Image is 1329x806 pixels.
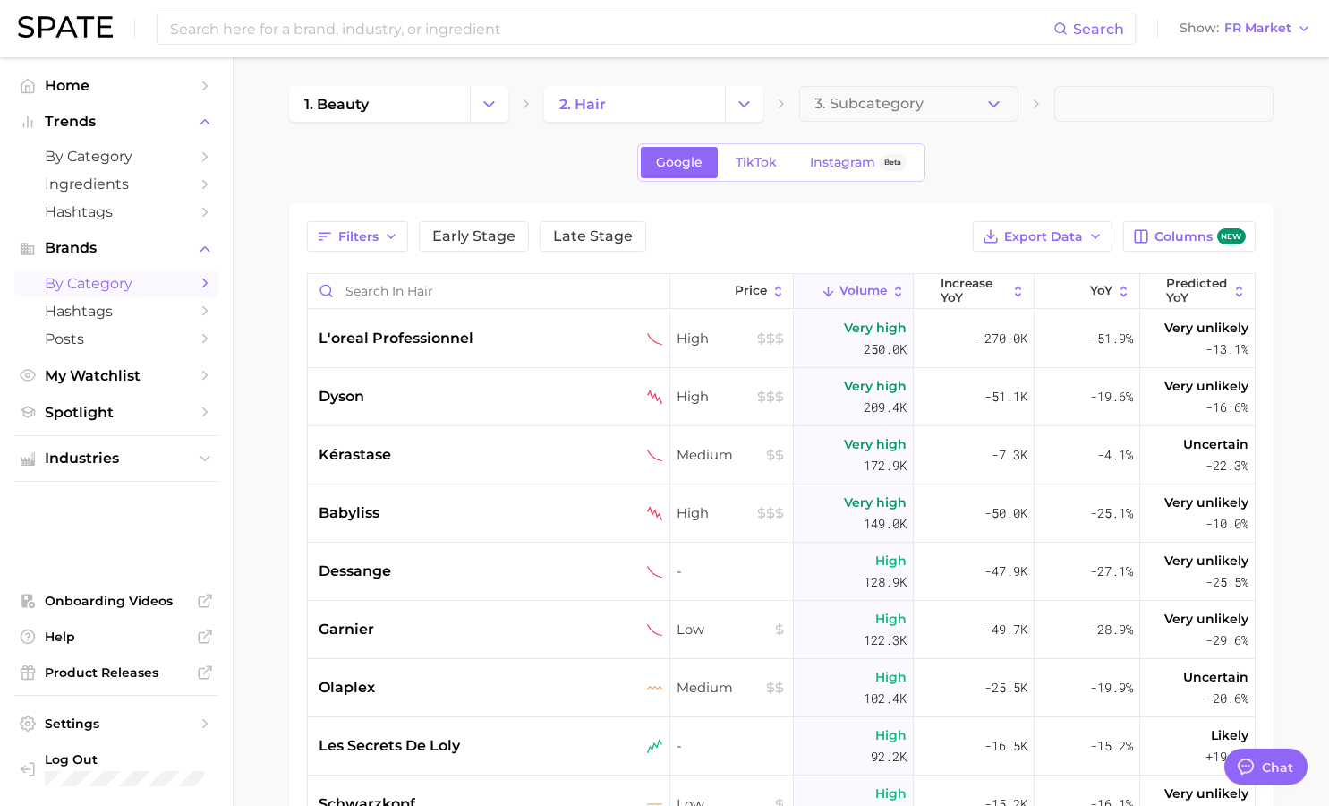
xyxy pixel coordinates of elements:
span: kérastase [319,444,391,466]
span: 3. Subcategory [814,96,924,112]
span: by Category [45,148,188,165]
button: les secrets de lolyseasonal riser-High92.2k-16.5k-15.2%Likely+19.0% [308,717,1255,776]
a: Hashtags [14,198,218,226]
span: -29.6% [1205,630,1248,651]
span: -25.5% [1205,571,1248,593]
button: Volume [794,274,914,309]
img: sustained decliner [647,564,662,579]
button: dysonseasonal declinerHighVery high209.4k-51.1k-19.6%Very unlikely-16.6% [308,368,1255,426]
span: Home [45,77,188,94]
span: by Category [45,275,188,292]
span: -51.1k [984,386,1027,407]
a: Product Releases [14,659,218,686]
span: 1. beauty [304,96,369,113]
span: 2. hair [559,96,606,113]
span: Volume [839,284,887,298]
span: -27.1% [1090,561,1133,582]
a: TikTok [720,147,792,178]
span: babyliss [319,502,379,524]
span: Very high [844,492,907,513]
span: -10.0% [1205,513,1248,535]
span: Google [656,155,703,170]
span: -49.7k [984,619,1027,640]
img: SPATE [18,16,113,38]
span: Industries [45,450,188,467]
button: Change Category [470,86,508,122]
a: Home [14,72,218,99]
span: Trends [45,114,188,130]
span: -16.6% [1205,397,1248,418]
span: Brands [45,240,188,256]
span: increase YoY [941,277,1007,304]
img: seasonal decliner [647,506,662,521]
button: Change Category [725,86,763,122]
span: Uncertain [1183,666,1248,688]
a: Posts [14,325,218,353]
span: Very high [844,317,907,339]
span: +19.0% [1205,746,1248,767]
span: High [875,725,907,746]
span: dyson [319,386,364,407]
input: Search in hair [308,274,670,308]
button: kérastasesustained declinerMediumVery high172.9k-7.3k-4.1%Uncertain-22.3% [308,426,1255,484]
span: My Watchlist [45,367,188,384]
span: High [677,502,786,524]
span: les secrets de loly [319,735,460,757]
span: Likely [1211,725,1248,746]
span: Medium [677,677,786,699]
span: Very high [844,433,907,455]
span: -28.9% [1090,619,1133,640]
span: Very unlikely [1164,492,1248,513]
span: High [875,550,907,571]
span: High [875,666,907,688]
span: Spotlight [45,404,188,421]
a: InstagramBeta [795,147,922,178]
img: seasonal decliner [647,390,662,405]
span: Low [677,619,786,640]
span: Product Releases [45,665,188,681]
span: -50.0k [984,502,1027,524]
span: Very unlikely [1164,317,1248,339]
a: 2. hair [544,86,725,122]
span: Instagram [810,155,875,170]
span: - [677,735,786,757]
span: -51.9% [1090,328,1133,349]
button: Brands [14,235,218,262]
span: Filters [338,229,379,244]
span: 149.0k [864,513,907,535]
span: 209.4k [864,397,907,418]
button: 3. Subcategory [799,86,1018,122]
span: Very high [844,375,907,397]
span: -20.6% [1205,688,1248,709]
span: High [677,328,786,349]
button: Predicted YoY [1140,274,1255,309]
input: Search here for a brand, industry, or ingredient [168,13,1053,44]
span: Help [45,629,188,645]
span: Export Data [1004,229,1083,244]
span: olaplex [319,677,375,699]
a: 1. beauty [289,86,470,122]
span: Beta [884,155,901,170]
span: Ingredients [45,176,188,193]
span: Medium [677,444,786,466]
span: -47.9k [984,561,1027,582]
span: Show [1180,23,1219,33]
a: Onboarding Videos [14,587,218,614]
span: -25.5k [984,677,1027,699]
span: 92.2k [871,746,907,767]
button: ShowFR Market [1175,17,1316,40]
button: olaplexseasonal flatMediumHigh102.4k-25.5k-19.9%Uncertain-20.6% [308,659,1255,717]
span: 128.9k [864,571,907,593]
span: Posts [45,330,188,347]
a: Google [641,147,718,178]
span: -270.0k [977,328,1027,349]
button: increase YoY [914,274,1034,309]
span: Columns [1154,228,1245,245]
span: l'oreal professionnel [319,328,473,349]
img: sustained decliner [647,331,662,347]
span: -19.6% [1090,386,1133,407]
span: 172.9k [864,455,907,476]
span: -22.3% [1205,455,1248,476]
a: Hashtags [14,297,218,325]
button: l'oreal professionnelsustained declinerHighVery high250.0k-270.0k-51.9%Very unlikely-13.1% [308,310,1255,368]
